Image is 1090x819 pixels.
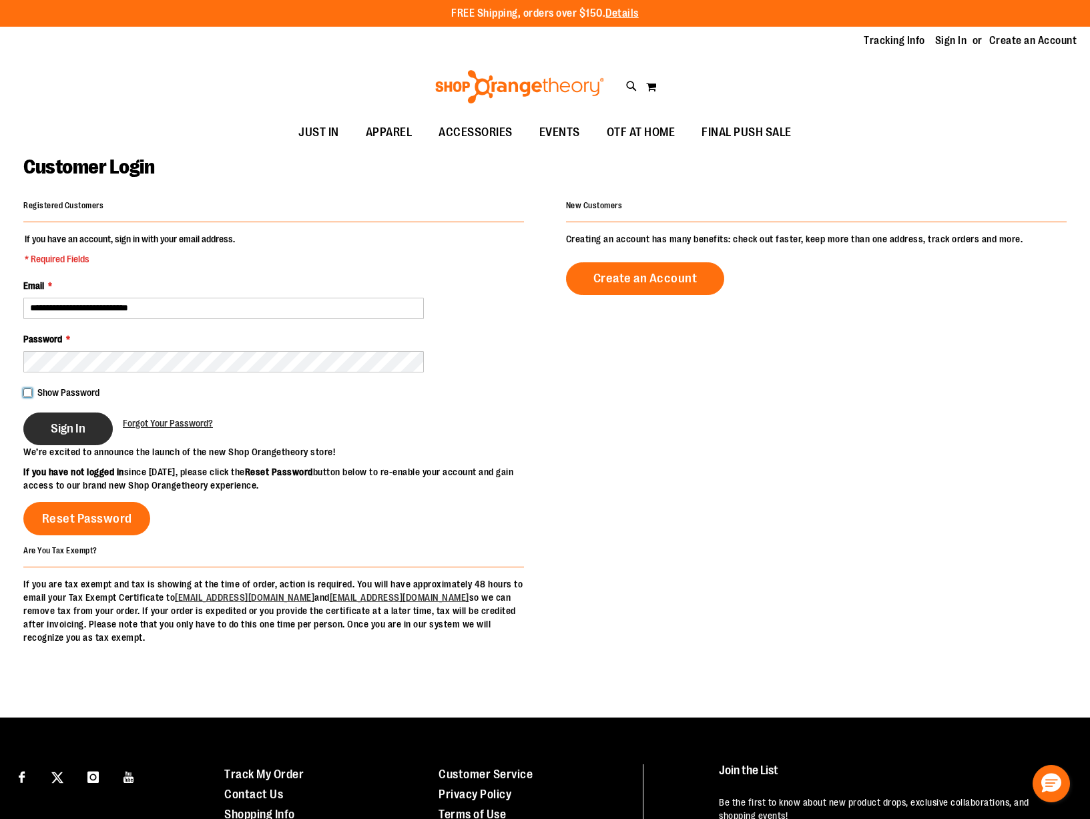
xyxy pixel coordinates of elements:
span: Show Password [37,387,99,398]
a: Sign In [935,33,967,48]
span: EVENTS [539,117,580,148]
a: Tracking Info [864,33,925,48]
span: Password [23,334,62,344]
span: JUST IN [298,117,339,148]
a: Visit our Facebook page [10,764,33,788]
p: since [DATE], please click the button below to re-enable your account and gain access to our bran... [23,465,545,492]
a: EVENTS [526,117,593,148]
a: Reset Password [23,502,150,535]
img: Shop Orangetheory [433,70,606,103]
strong: If you have not logged in [23,467,124,477]
a: Forgot Your Password? [123,417,213,430]
span: ACCESSORIES [439,117,513,148]
a: [EMAIL_ADDRESS][DOMAIN_NAME] [175,592,314,603]
span: Customer Login [23,156,154,178]
p: Creating an account has many benefits: check out faster, keep more than one address, track orders... [566,232,1067,246]
span: Create an Account [593,271,698,286]
img: Twitter [51,772,63,784]
span: * Required Fields [25,252,235,266]
a: Customer Service [439,768,533,781]
span: Sign In [51,421,85,436]
span: Forgot Your Password? [123,418,213,429]
p: We’re excited to announce the launch of the new Shop Orangetheory store! [23,445,545,459]
p: FREE Shipping, orders over $150. [451,6,639,21]
legend: If you have an account, sign in with your email address. [23,232,236,266]
strong: New Customers [566,201,623,210]
strong: Reset Password [245,467,313,477]
a: ACCESSORIES [425,117,526,148]
span: APPAREL [366,117,413,148]
button: Sign In [23,413,113,445]
span: Reset Password [42,511,132,526]
a: Create an Account [989,33,1077,48]
a: Contact Us [224,788,283,801]
strong: Registered Customers [23,201,103,210]
a: Track My Order [224,768,304,781]
a: Visit our X page [46,764,69,788]
a: Privacy Policy [439,788,511,801]
a: APPAREL [352,117,426,148]
h4: Join the List [719,764,1062,789]
strong: Are You Tax Exempt? [23,545,97,555]
a: [EMAIL_ADDRESS][DOMAIN_NAME] [330,592,469,603]
span: Email [23,280,44,291]
span: OTF AT HOME [607,117,675,148]
button: Hello, have a question? Let’s chat. [1033,765,1070,802]
a: Visit our Instagram page [81,764,105,788]
a: JUST IN [285,117,352,148]
a: FINAL PUSH SALE [688,117,805,148]
span: FINAL PUSH SALE [702,117,792,148]
a: Visit our Youtube page [117,764,141,788]
a: Details [605,7,639,19]
a: OTF AT HOME [593,117,689,148]
p: If you are tax exempt and tax is showing at the time of order, action is required. You will have ... [23,577,524,644]
a: Create an Account [566,262,725,295]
